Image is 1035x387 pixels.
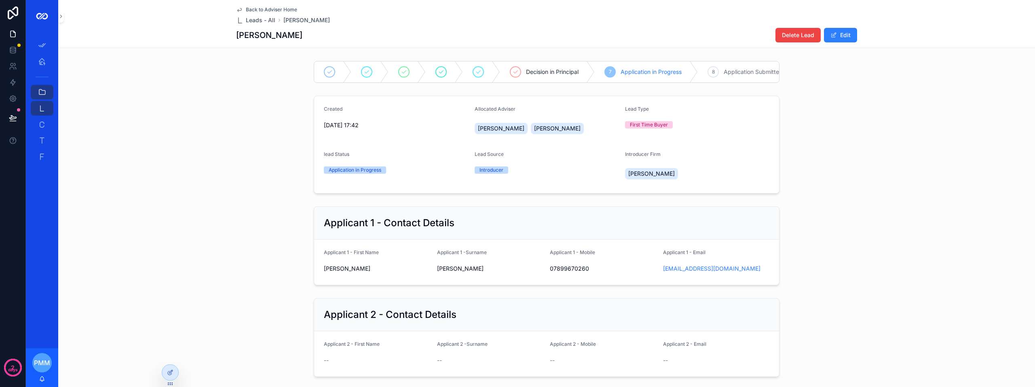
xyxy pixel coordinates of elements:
p: days [8,367,18,373]
span: Application in Progress [621,68,682,76]
div: Introducer [479,166,503,174]
div: scrollable content [26,32,58,175]
button: Edit [824,28,857,42]
span: Allocated Adviser [475,106,515,112]
span: PMM [34,358,50,368]
span: Applicant 1 - Mobile [550,249,595,255]
span: Applicant 1 -Surname [437,249,487,255]
span: [DATE] 17:42 [324,121,468,129]
span: Lead Source [475,151,504,157]
span: Applicant 2 - Email [663,341,706,347]
a: Leads - All [236,16,275,24]
span: lead Status [324,151,349,157]
span: -- [663,356,668,364]
div: Application in Progress [329,166,381,174]
span: Applicant 1 - First Name [324,249,379,255]
span: Applicant 2 - Mobile [550,341,596,347]
span: Lead Type [625,106,649,112]
span: 8 [712,69,715,75]
span: -- [324,356,329,364]
button: Delete Lead [775,28,821,42]
span: 07899670260 [550,265,657,273]
span: [PERSON_NAME] [478,124,524,133]
span: Leads - All [246,16,275,24]
h2: Applicant 1 - Contact Details [324,217,454,229]
span: Created [324,106,342,112]
span: [PERSON_NAME] [324,265,431,273]
span: -- [550,356,555,364]
h1: [PERSON_NAME] [236,29,302,41]
span: -- [437,356,442,364]
span: Delete Lead [782,31,814,39]
div: First Time Buyer [630,121,668,128]
h2: Applicant 2 - Contact Details [324,308,456,321]
span: [PERSON_NAME] [628,170,675,178]
p: 2 [11,364,15,372]
span: Introducer Firm [625,151,661,157]
a: Back to Adviser Home [236,6,297,13]
span: Applicant 1 - Email [663,249,705,255]
span: [PERSON_NAME] [437,265,544,273]
span: Applicant 2 - First Name [324,341,380,347]
span: Back to Adviser Home [246,6,297,13]
span: [PERSON_NAME] [534,124,581,133]
a: [EMAIL_ADDRESS][DOMAIN_NAME] [663,265,760,273]
span: Application Submitted [724,68,783,76]
img: App logo [36,10,49,23]
span: Decision in Principal [526,68,579,76]
a: [PERSON_NAME] [283,16,330,24]
span: 7 [609,69,612,75]
span: Applicant 2 -Surname [437,341,488,347]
